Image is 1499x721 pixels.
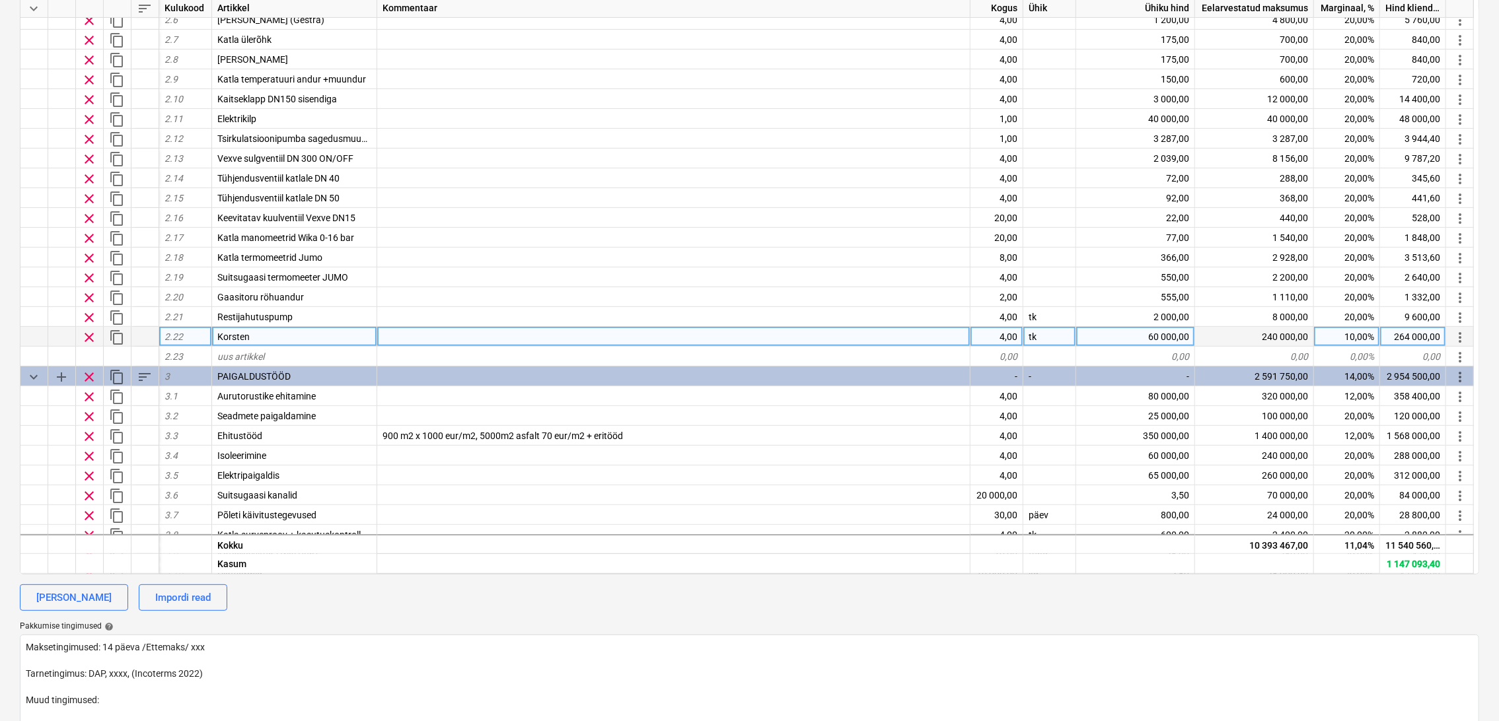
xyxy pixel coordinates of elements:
[1076,347,1195,366] div: 0,00
[1314,188,1380,208] div: 20,00%
[217,371,291,382] span: PAIGALDUSTÖÖD
[1195,89,1314,109] div: 12 000,00
[109,468,125,484] span: Dubleeri rida
[81,389,97,405] span: Eemalda rida
[1380,89,1446,109] div: 14 400,00
[109,290,125,306] span: Dubleeri rida
[1452,329,1468,345] span: Rohkem toiminguid
[137,369,153,385] span: Sorteeri read kategooriasiseselt
[970,228,1023,248] div: 20,00
[81,72,97,88] span: Eemalda rida
[217,232,354,243] span: Katla manomeetrid Wika 0-16 bar
[970,208,1023,228] div: 20,00
[81,151,97,167] span: Eemalda rida
[81,92,97,108] span: Eemalda rida
[81,448,97,464] span: Eemalda rida
[1195,228,1314,248] div: 1 540,00
[109,488,125,504] span: Dubleeri rida
[970,446,1023,465] div: 4,00
[1195,347,1314,366] div: 0,00
[109,72,125,88] span: Dubleeri rida
[217,34,272,45] span: Katla ülerõhk
[1195,327,1314,347] div: 240 000,00
[1195,426,1314,446] div: 1 400 000,00
[1076,50,1195,69] div: 175,00
[109,112,125,127] span: Dubleeri rida
[970,366,1023,386] div: -
[165,74,178,85] span: 2.9
[165,351,183,362] span: 2.23
[1314,149,1380,168] div: 20,00%
[1314,109,1380,129] div: 20,00%
[1076,525,1195,545] div: 600,00
[1314,347,1380,366] div: 0,00%
[970,188,1023,208] div: 4,00
[1195,406,1314,426] div: 100 000,00
[165,114,183,124] span: 2.11
[217,153,353,164] span: Vexve sulgventiil DN 300 ON/OFF
[1380,505,1446,525] div: 28 800,00
[1076,287,1195,307] div: 555,00
[1452,13,1468,28] span: Rohkem toiminguid
[81,230,97,246] span: Eemalda rida
[1076,228,1195,248] div: 77,00
[1380,208,1446,228] div: 528,00
[1314,228,1380,248] div: 20,00%
[1452,389,1468,405] span: Rohkem toiminguid
[109,429,125,444] span: Dubleeri rida
[1380,188,1446,208] div: 441,60
[1452,151,1468,167] span: Rohkem toiminguid
[81,528,97,543] span: Eemalda rida
[1195,129,1314,149] div: 3 287,00
[217,391,316,401] span: Aurutorustike ehitamine
[109,52,125,68] span: Dubleeri rida
[1452,290,1468,306] span: Rohkem toiminguid
[1314,287,1380,307] div: 20,00%
[1076,30,1195,50] div: 175,00
[109,13,125,28] span: Dubleeri rida
[109,508,125,524] span: Dubleeri rida
[1195,386,1314,406] div: 320 000,00
[1452,409,1468,425] span: Rohkem toiminguid
[109,171,125,187] span: Dubleeri rida
[1023,307,1076,327] div: tk
[81,112,97,127] span: Eemalda rida
[1076,69,1195,89] div: 150,00
[1076,307,1195,327] div: 2 000,00
[1452,211,1468,226] span: Rohkem toiminguid
[20,621,1479,632] div: Pakkumise tingimused
[970,406,1023,426] div: 4,00
[1076,426,1195,446] div: 350 000,00
[1076,248,1195,267] div: 366,00
[1023,327,1076,347] div: tk
[1076,208,1195,228] div: 22,00
[970,248,1023,267] div: 8,00
[165,153,183,164] span: 2.13
[139,584,227,611] button: Impordi read
[1452,112,1468,127] span: Rohkem toiminguid
[109,528,125,543] span: Dubleeri rida
[81,290,97,306] span: Eemalda rida
[165,252,183,263] span: 2.18
[1023,366,1076,386] div: -
[137,1,153,17] span: Sorteeri read tabelis
[1195,533,1314,553] div: 10 393 467,00
[970,168,1023,188] div: 4,00
[1195,168,1314,188] div: 288,00
[1452,448,1468,464] span: Rohkem toiminguid
[109,92,125,108] span: Dubleeri rida
[217,74,366,85] span: Katla temperatuuri andur +muundur
[165,470,178,481] span: 3.5
[1452,72,1468,88] span: Rohkem toiminguid
[1195,188,1314,208] div: 368,00
[1380,446,1446,465] div: 288 000,00
[383,430,623,441] span: 900 m2 x 1000 eur/m2, 5000m2 asfalt 70 eur/m2 + eritööd
[970,149,1023,168] div: 4,00
[1380,50,1446,69] div: 840,00
[1452,310,1468,326] span: Rohkem toiminguid
[1452,369,1468,385] span: Rohkem toiminguid
[1452,349,1468,365] span: Rohkem toiminguid
[1380,109,1446,129] div: 48 000,00
[81,270,97,286] span: Eemalda rida
[109,329,125,345] span: Dubleeri rida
